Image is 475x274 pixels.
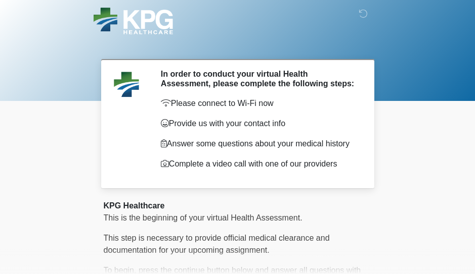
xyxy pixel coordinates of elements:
[161,158,357,170] p: Complete a video call with one of our providers
[96,36,379,55] h1: ‎ ‎ ‎
[104,213,303,222] span: This is the beginning of your virtual Health Assessment.
[111,69,142,99] img: Agent Avatar
[161,69,357,88] h2: In order to conduct your virtual Health Assessment, please complete the following steps:
[104,234,330,254] span: This step is necessary to provide official medical clearance and documentation for your upcoming ...
[104,200,372,212] div: KPG Healthcare
[161,97,357,109] p: Please connect to Wi-Fi now
[94,8,173,34] img: KPG Healthcare Logo
[161,118,357,130] p: Provide us with your contact info
[161,138,357,150] p: Answer some questions about your medical history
